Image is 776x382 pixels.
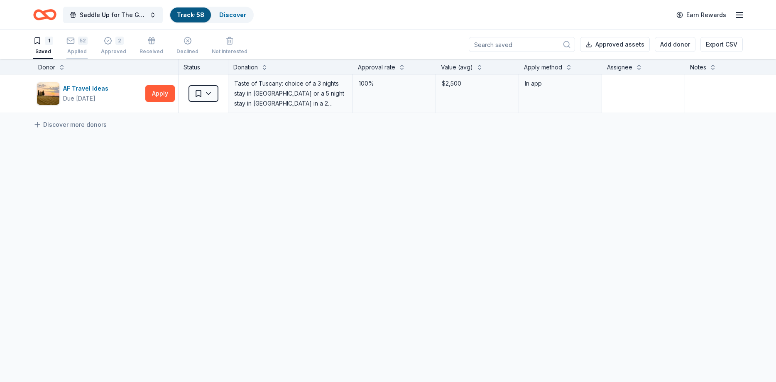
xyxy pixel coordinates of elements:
[101,48,126,55] div: Approved
[37,82,59,105] img: Image for AF Travel Ideas
[212,33,247,59] button: Not interested
[700,37,743,52] button: Export CSV
[45,37,53,45] div: 1
[33,120,107,130] a: Discover more donors
[169,7,254,23] button: Track· 58Discover
[690,62,706,72] div: Notes
[441,78,514,89] div: $2,500
[38,62,55,72] div: Donor
[176,33,198,59] button: Declined
[101,33,126,59] button: 2Approved
[671,7,731,22] a: Earn Rewards
[140,48,163,55] div: Received
[33,33,53,59] button: 1Saved
[63,7,163,23] button: Saddle Up for The Guild
[233,62,258,72] div: Donation
[607,62,632,72] div: Assignee
[63,94,95,104] div: Due [DATE]
[525,79,596,89] div: In app
[358,78,431,89] div: 100%
[66,33,88,59] button: 52Applied
[37,82,142,105] button: Image for AF Travel IdeasAF Travel IdeasDue [DATE]
[580,37,650,52] button: Approved assets
[177,11,204,18] a: Track· 58
[219,11,246,18] a: Discover
[78,37,88,45] div: 52
[145,85,175,102] button: Apply
[63,84,112,94] div: AF Travel Ideas
[80,10,146,20] span: Saddle Up for The Guild
[179,59,228,74] div: Status
[66,48,88,55] div: Applied
[33,48,53,55] div: Saved
[524,62,562,72] div: Apply method
[469,37,575,52] input: Search saved
[176,48,198,55] div: Declined
[33,5,56,25] a: Home
[115,37,124,45] div: 2
[212,48,247,55] div: Not interested
[655,37,695,52] button: Add donor
[441,62,473,72] div: Value (avg)
[140,33,163,59] button: Received
[233,78,348,109] div: Taste of Tuscany: choice of a 3 nights stay in [GEOGRAPHIC_DATA] or a 5 night stay in [GEOGRAPHIC...
[358,62,395,72] div: Approval rate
